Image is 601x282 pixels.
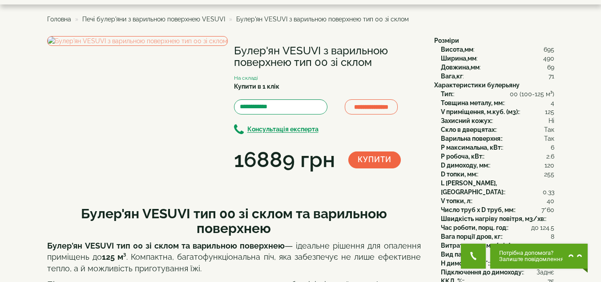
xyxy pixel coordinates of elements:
div: : [441,72,554,81]
div: : [441,107,554,116]
span: 8 [551,232,554,241]
div: : [441,45,554,54]
b: D димоходу, мм: [441,162,489,169]
b: P робоча, кВт: [441,153,484,160]
b: L [PERSON_NAME], [GEOGRAPHIC_DATA]: [441,180,504,196]
b: Витрати дров, м3/міс*: [441,242,512,249]
span: 4.5 [546,223,554,232]
img: Булер'ян VESUVI з варильною поверхнею тип 00 зі склом [47,36,228,46]
div: : [441,54,554,63]
span: 69 [547,63,554,72]
span: Потрібна допомога? [499,250,564,256]
a: Печі булер'яни з варильною поверхнею VESUVI [82,16,225,23]
b: Вага порції дров, кг: [441,233,502,240]
b: Вага,кг [441,73,463,80]
b: D топки, мм: [441,171,477,178]
b: Характеристики булерьяну [434,82,520,89]
strong: 125 м³ [102,252,126,262]
b: Товщина металу, мм: [441,99,504,106]
span: Так [544,125,554,134]
span: Ні [549,116,554,125]
span: Залиште повідомлення [499,256,564,262]
span: 4 [551,98,554,107]
div: : [441,116,554,125]
span: 125 [545,107,554,116]
span: 00 (100-125 м³) [510,90,554,98]
b: Булер'ян VESUVI тип 00 зі склом та варильною поверхнею [81,206,387,236]
a: Головна [47,16,71,23]
div: : [441,63,554,72]
div: 16889 грн [234,145,335,175]
span: Заднє [536,268,554,277]
b: Консультація експерта [247,126,319,133]
span: 71 [549,72,554,81]
b: Скло в дверцятах: [441,126,496,133]
div: : [441,241,554,250]
button: Get Call button [461,244,486,269]
div: : [441,214,554,223]
div: : [441,179,554,196]
span: 2.6 [546,152,554,161]
b: Число труб x D труб, мм: [441,206,515,213]
span: Так [544,134,554,143]
span: Булер'ян VESUVI з варильною поверхнею тип 00 зі склом [236,16,409,23]
b: V топки, л: [441,197,472,204]
span: 695 [544,45,554,54]
div: : [441,143,554,152]
b: Швидкість нагріву повітря, м3/хв: [441,215,545,222]
button: Chat button [490,244,588,269]
div: : [441,98,554,107]
b: Висота,мм [441,46,473,53]
p: — ідеальне рішення для опалення приміщень до . Компактна, багатофункціональна піч, яка забезпечує... [47,240,421,274]
span: 1.3 [547,241,554,250]
div: : [441,223,554,232]
b: H димоходу, м**: [441,260,489,267]
button: Купити [348,151,401,168]
b: Ширина,мм [441,55,476,62]
strong: Булер'ян VESUVI тип 00 зі склом та варильною поверхнею [47,241,285,250]
b: Довжина,мм [441,64,480,71]
b: Час роботи, порц. год: [441,224,508,231]
div: : [441,90,554,98]
div: : [441,196,554,205]
div: : [441,250,554,259]
span: 0.33 [543,188,554,196]
h1: Булер'ян VESUVI з варильною поверхнею тип 00 зі склом [234,45,421,69]
span: 255 [544,170,554,179]
div: : [441,125,554,134]
span: 6 [551,143,554,152]
b: Підключення до димоходу: [441,269,523,276]
b: Тип: [441,90,453,98]
div: : [441,152,554,161]
span: 490 [543,54,554,63]
div: : [441,161,554,170]
div: : [441,259,554,268]
span: 120 [545,161,554,170]
span: до 12 [531,223,546,232]
label: Купити в 1 клік [234,82,279,91]
div: : [441,232,554,241]
b: P максимальна, кВт: [441,144,502,151]
b: Розміри [434,37,459,44]
b: Вид палива: [441,251,478,258]
small: На складі [234,75,258,81]
b: Захисний кожух: [441,117,492,124]
div: : [441,134,554,143]
span: 40 [547,196,554,205]
div: : [441,170,554,179]
b: Варильна поверхня: [441,135,502,142]
b: V приміщення, м.куб. (м3): [441,108,519,115]
div: : [441,205,554,214]
div: : [441,268,554,277]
